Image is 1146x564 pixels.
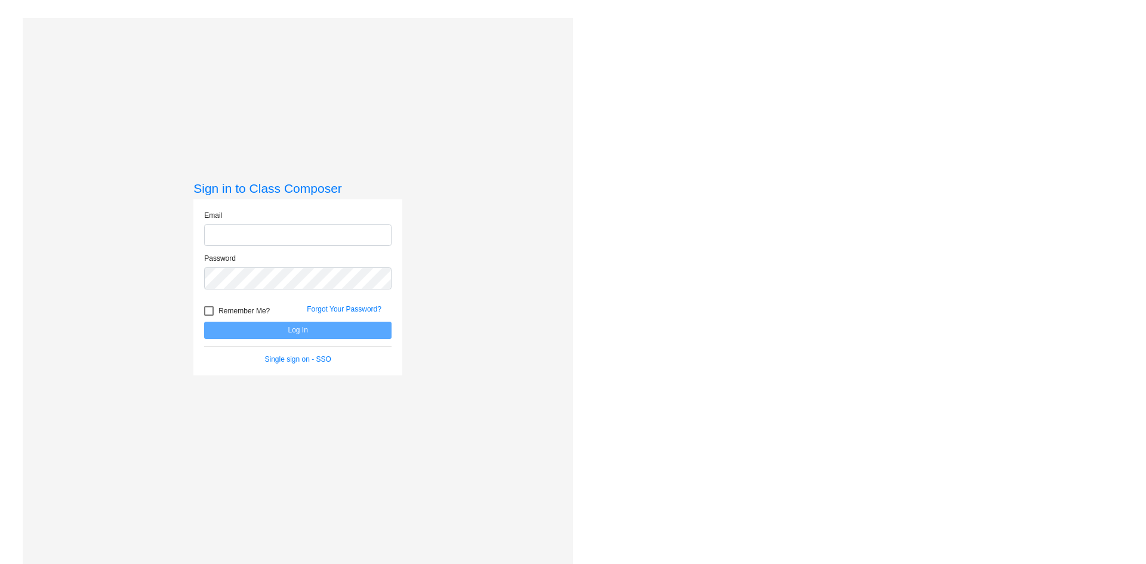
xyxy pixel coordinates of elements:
span: Remember Me? [218,304,270,318]
button: Log In [204,322,392,339]
label: Email [204,210,222,221]
a: Forgot Your Password? [307,305,381,313]
h3: Sign in to Class Composer [193,181,402,196]
label: Password [204,253,236,264]
a: Single sign on - SSO [265,355,331,363]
